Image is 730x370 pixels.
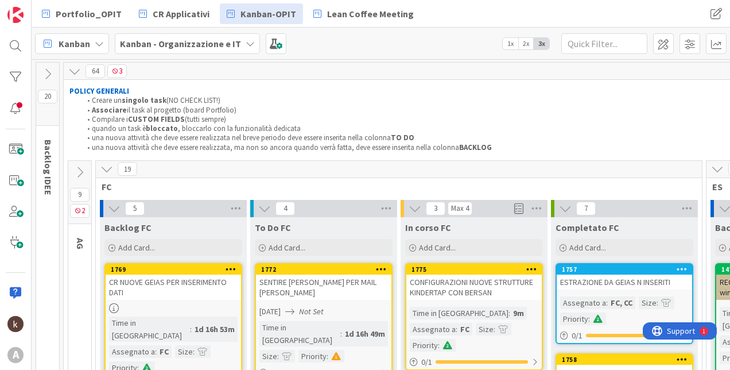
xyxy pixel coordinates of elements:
[556,222,619,233] span: Completato FC
[75,238,86,249] span: AG
[606,296,608,309] span: :
[70,188,90,202] span: 9
[588,313,590,325] span: :
[261,265,391,273] div: 1772
[7,316,24,332] img: kh
[421,356,432,368] span: 0 / 1
[391,133,414,142] strong: TO DO
[107,64,127,78] span: 3
[118,242,155,253] span: Add Card...
[192,323,238,336] div: 1d 16h 53m
[451,206,469,211] div: Max 4
[459,142,492,152] strong: BACKLOG
[456,323,457,336] span: :
[639,296,657,309] div: Size
[157,345,172,358] div: FC
[256,264,391,300] div: 1772SENTIRE [PERSON_NAME] PER MAIL [PERSON_NAME]
[406,264,542,275] div: 1775
[298,350,327,363] div: Priority
[405,222,451,233] span: In corso FC
[557,264,692,275] div: 1757
[508,307,510,319] span: :
[406,355,542,369] div: 0/1
[562,356,692,364] div: 1758
[657,296,658,309] span: :
[7,7,24,23] img: Visit kanbanzone.com
[24,2,52,16] span: Support
[476,323,494,336] div: Size
[410,307,508,319] div: Time in [GEOGRAPHIC_DATA]
[557,354,692,365] div: 1758
[259,321,340,346] div: Time in [GEOGRAPHIC_DATA]
[59,37,90,51] span: Kanban
[109,345,155,358] div: Assegnato a
[494,323,495,336] span: :
[92,105,127,115] strong: Associare
[146,124,178,133] strong: bloccato
[275,202,295,215] span: 4
[220,3,303,24] a: Kanban-OPIT
[457,323,472,336] div: FC
[518,38,534,49] span: 2x
[155,345,157,358] span: :
[560,313,588,325] div: Priority
[410,339,438,352] div: Priority
[306,3,421,24] a: Lean Coffee Meeting
[175,345,193,358] div: Size
[125,202,145,215] span: 5
[109,317,190,342] div: Time in [GEOGRAPHIC_DATA]
[259,350,277,363] div: Size
[426,202,445,215] span: 3
[118,162,137,176] span: 19
[104,222,152,233] span: Backlog FC
[86,64,105,78] span: 64
[111,265,241,273] div: 1769
[256,264,391,275] div: 1772
[534,38,549,49] span: 3x
[411,265,542,273] div: 1775
[557,264,692,290] div: 1757ESTRAZIONE DA GEIAS N INSERITI
[269,242,305,253] span: Add Card...
[132,3,216,24] a: CR Applicativi
[503,38,518,49] span: 1x
[561,33,647,54] input: Quick Filter...
[406,264,542,300] div: 1775CONFIGURAZIONI NUOVE STRUTTURE KINDERTAP CON BERSAN
[576,202,596,215] span: 7
[106,264,241,300] div: 1769CR NUOVE GEIAS PER INSERIMENTO DATI
[569,242,606,253] span: Add Card...
[299,306,324,317] i: Not Set
[128,114,185,124] strong: CUSTOM FIELDS
[190,323,192,336] span: :
[240,7,296,21] span: Kanban-OPIT
[255,222,291,233] span: To Do FC
[327,7,414,21] span: Lean Coffee Meeting
[608,296,635,309] div: FC, CC
[342,327,388,340] div: 1d 16h 49m
[259,306,281,318] span: [DATE]
[193,345,195,358] span: :
[406,275,542,300] div: CONFIGURAZIONI NUOVE STRUTTURE KINDERTAP CON BERSAN
[410,323,456,336] div: Assegnato a
[557,329,692,343] div: 0/1
[122,95,166,105] strong: singolo task
[38,90,57,103] span: 20
[42,140,54,195] span: Backlog IDEE
[153,7,209,21] span: CR Applicativi
[438,339,440,352] span: :
[106,264,241,275] div: 1769
[35,3,129,24] a: Portfolio_OPIT
[56,7,122,21] span: Portfolio_OPIT
[557,275,692,290] div: ESTRAZIONE DA GEIAS N INSERITI
[70,204,90,218] span: 2
[69,86,129,96] strong: POLICY GENERALI
[277,350,279,363] span: :
[560,296,606,309] div: Assegnato a
[60,5,63,14] div: 1
[556,263,693,344] a: 1757ESTRAZIONE DA GEIAS N INSERITIAssegnato a:FC, CCSize:Priority:0/1
[340,327,342,340] span: :
[510,307,527,319] div: 9m
[256,275,391,300] div: SENTIRE [PERSON_NAME] PER MAIL [PERSON_NAME]
[419,242,456,253] span: Add Card...
[327,350,328,363] span: :
[106,275,241,300] div: CR NUOVE GEIAS PER INSERIMENTO DATI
